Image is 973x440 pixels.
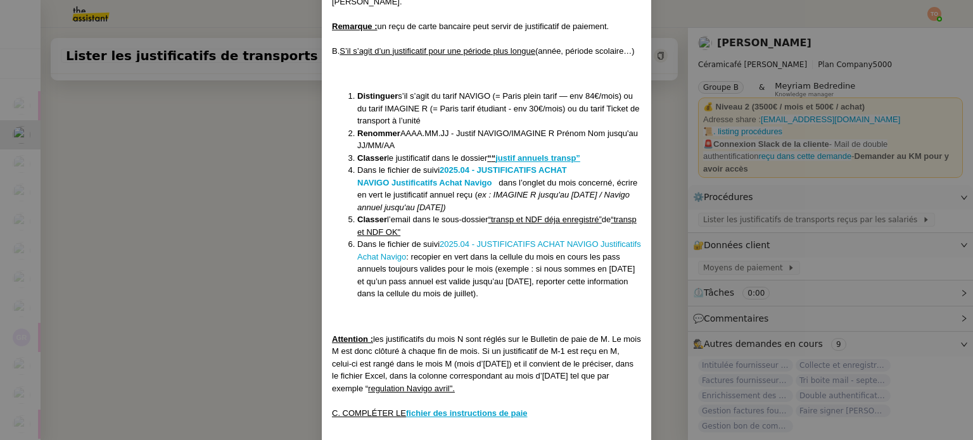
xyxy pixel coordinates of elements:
[387,153,487,163] span: le justificatif dans le dossier
[406,408,527,418] a: fichier des instructions de paie
[357,165,567,187] a: 2025.04 - JUSTIFICATIFS ACHAT NAVIGO Justificatifs Achat Navigo
[357,153,387,163] strong: Classer
[332,408,406,418] u: C. COMPLÉTER LE
[357,91,639,125] span: s’il s’agit du tarif NAVIGO (= Paris plein tarif — env 84€/mois) ou du tarif IMAGINE R (= Paris t...
[357,190,630,212] em: ex : IMAGINE R jusqu'au [DATE] / Navigo annuel jusqu'au [DATE])
[357,165,440,175] span: Dans le fichier de suivi
[357,215,387,224] strong: Classer
[332,20,641,33] div: un reçu de carte bancaire peut servir de justificatif de paiement.
[535,46,635,56] span: (année, période scolaire…)
[357,129,638,151] span: AAAA.MM.JJ - Justif NAVIGO/IMAGINE R Prénom Nom jusqu'au JJ/MM/AA
[340,46,535,56] u: S’il s’agit d’un justificatif pour une période plus longue
[492,153,496,163] u: “
[387,215,488,224] span: l’email dans le sous-dossier
[495,153,580,163] a: justif annuels transp”
[357,239,641,261] a: 2025.04 - JUSTIFICATIFS ACHAT NAVIGO Justificatifs Achat Navigo
[488,215,602,224] u: “transp et NDF déja enregistré”
[602,215,611,224] span: de
[357,215,637,237] u: “transp et NDF OK"
[357,129,400,138] strong: Renommer
[357,91,398,101] strong: Distinguer
[332,46,340,56] span: B.
[487,153,492,163] u: “
[368,384,455,393] u: regulation Navigo avril".
[332,334,641,393] span: les justificatifs du mois N sont réglés sur le Bulletin de paie de M. Le mois M est donc clôturé ...
[332,334,373,344] u: Attention :
[357,238,641,300] li: Dans le fichier de suivi : recopier en vert dans la cellule du mois en cours les pass annuels tou...
[332,22,378,31] u: Remarque :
